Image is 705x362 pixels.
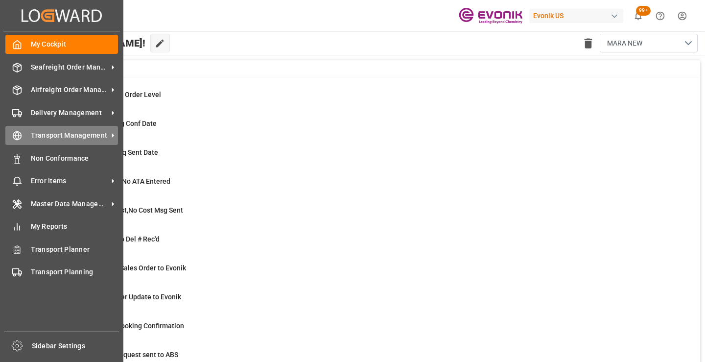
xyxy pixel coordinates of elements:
a: 18ABS: Missing Booking ConfirmationShipment [50,321,688,341]
button: Evonik US [529,6,627,25]
span: Pending Bkg Request sent to ABS [74,351,178,359]
span: MARA NEW [607,38,642,48]
a: 5ETD < 3 Days,No Del # Rec'dShipment [50,234,688,255]
span: Delivery Management [31,108,108,118]
a: My Cockpit [5,35,118,54]
span: Non Conformance [31,153,118,164]
div: Evonik US [529,9,623,23]
a: 20ETD>3 Days Past,No Cost Msg SentShipment [50,205,688,226]
a: 3ETA > 10 Days , No ATA EnteredShipment [50,176,688,197]
a: 2Error on Initial Sales Order to EvonikShipment [50,263,688,284]
span: ETD>3 Days Past,No Cost Msg Sent [74,206,183,214]
a: Transport Planning [5,263,118,282]
a: 0Error Sales Order Update to EvonikShipment [50,292,688,313]
span: Transport Management [31,130,108,141]
span: Error Items [31,176,108,186]
span: Seafreight Order Management [31,62,108,72]
span: My Reports [31,221,118,232]
span: Hello [PERSON_NAME]! [40,34,145,52]
img: Evonik-brand-mark-Deep-Purple-RGB.jpeg_1700498283.jpeg [459,7,522,24]
a: 19ABS: No Init Bkg Conf DateShipment [50,119,688,139]
a: 8ABS: No Bkg Req Sent DateShipment [50,147,688,168]
button: Help Center [649,5,671,27]
a: 0MOT Missing at Order LevelSales Order-IVPO [50,90,688,110]
span: Transport Planner [31,244,118,255]
span: ABS: Missing Booking Confirmation [74,322,184,330]
span: Master Data Management [31,199,108,209]
a: My Reports [5,217,118,236]
span: Transport Planning [31,267,118,277]
span: Error on Initial Sales Order to Evonik [74,264,186,272]
a: Non Conformance [5,148,118,168]
span: 99+ [636,6,651,16]
span: Sidebar Settings [32,341,119,351]
button: open menu [600,34,698,52]
button: show 100 new notifications [627,5,649,27]
span: Airfreight Order Management [31,85,108,95]
span: Error Sales Order Update to Evonik [74,293,181,301]
span: My Cockpit [31,39,118,49]
a: Transport Planner [5,240,118,259]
